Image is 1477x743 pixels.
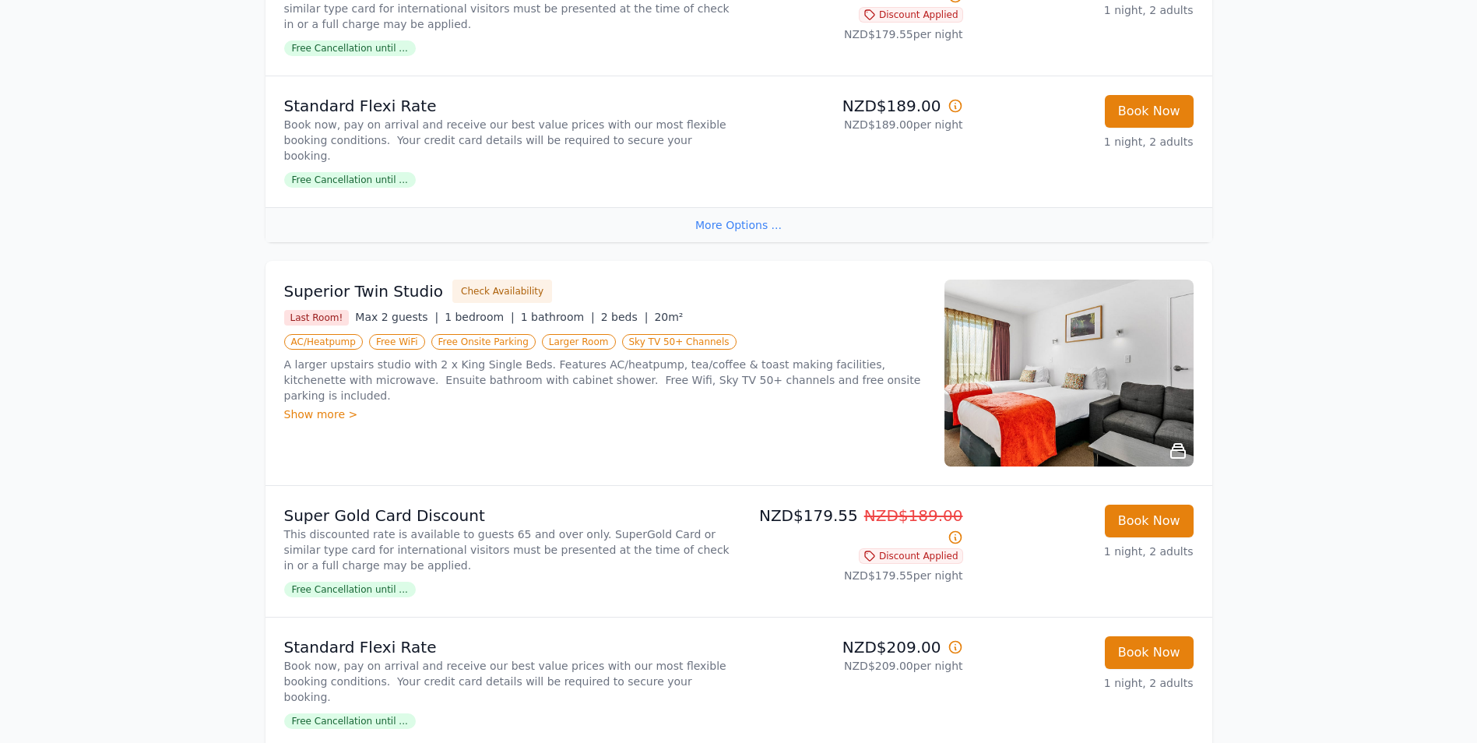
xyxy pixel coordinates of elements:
[284,334,363,350] span: AC/Heatpump
[284,526,733,573] p: This discounted rate is available to guests 65 and over only. SuperGold Card or similar type card...
[445,311,515,323] span: 1 bedroom |
[284,582,416,597] span: Free Cancellation until ...
[284,172,416,188] span: Free Cancellation until ...
[745,117,963,132] p: NZD$189.00 per night
[1105,95,1194,128] button: Book Now
[745,636,963,658] p: NZD$209.00
[266,207,1212,242] div: More Options ...
[284,713,416,729] span: Free Cancellation until ...
[976,134,1194,150] p: 1 night, 2 adults
[745,658,963,674] p: NZD$209.00 per night
[284,40,416,56] span: Free Cancellation until ...
[542,334,616,350] span: Larger Room
[452,280,552,303] button: Check Availability
[284,117,733,164] p: Book now, pay on arrival and receive our best value prices with our most flexible booking conditi...
[745,95,963,117] p: NZD$189.00
[284,95,733,117] p: Standard Flexi Rate
[745,26,963,42] p: NZD$179.55 per night
[521,311,595,323] span: 1 bathroom |
[601,311,649,323] span: 2 beds |
[284,658,733,705] p: Book now, pay on arrival and receive our best value prices with our most flexible booking conditi...
[976,544,1194,559] p: 1 night, 2 adults
[369,334,425,350] span: Free WiFi
[284,310,350,326] span: Last Room!
[976,675,1194,691] p: 1 night, 2 adults
[859,548,963,564] span: Discount Applied
[745,568,963,583] p: NZD$179.55 per night
[431,334,536,350] span: Free Onsite Parking
[284,407,926,422] div: Show more >
[1105,505,1194,537] button: Book Now
[622,334,737,350] span: Sky TV 50+ Channels
[284,505,733,526] p: Super Gold Card Discount
[745,505,963,548] p: NZD$179.55
[859,7,963,23] span: Discount Applied
[1105,636,1194,669] button: Book Now
[355,311,438,323] span: Max 2 guests |
[654,311,683,323] span: 20m²
[284,636,733,658] p: Standard Flexi Rate
[284,280,444,302] h3: Superior Twin Studio
[284,357,926,403] p: A larger upstairs studio with 2 x King Single Beds. Features AC/heatpump, tea/coffee & toast maki...
[976,2,1194,18] p: 1 night, 2 adults
[864,506,963,525] span: NZD$189.00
